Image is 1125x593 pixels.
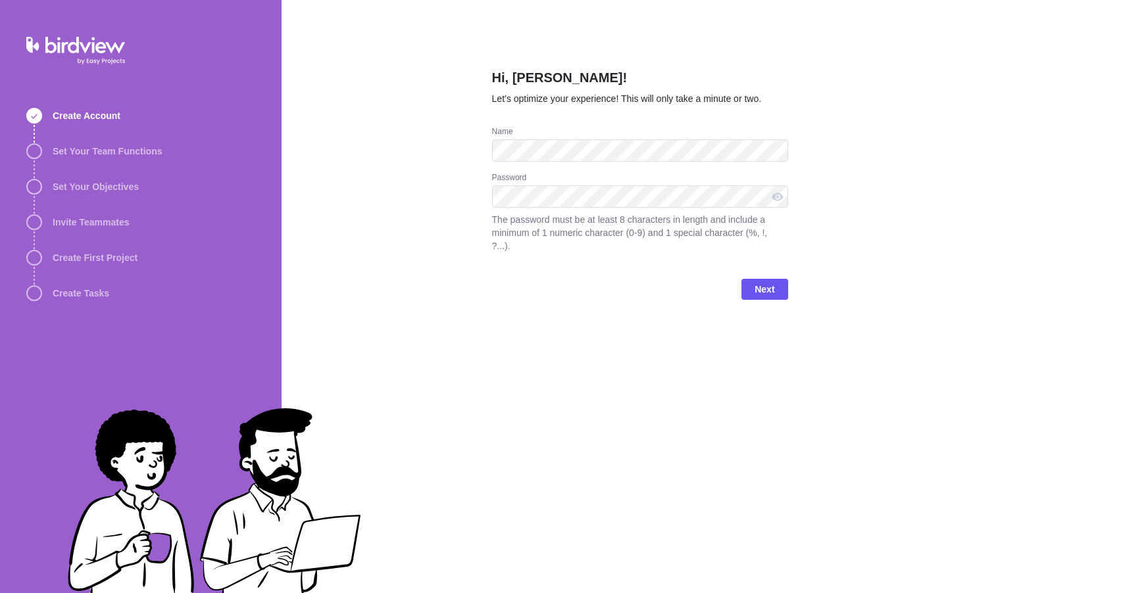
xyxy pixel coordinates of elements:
span: Create First Project [53,251,137,264]
span: Next [755,281,774,297]
span: Next [741,279,787,300]
div: Name [492,126,788,139]
span: Set Your Team Functions [53,145,162,158]
span: Set Your Objectives [53,180,139,193]
div: Password [492,172,788,185]
span: Create Tasks [53,287,109,300]
span: The password must be at least 8 characters in length and include a minimum of 1 numeric character... [492,213,788,252]
span: Create Account [53,109,120,122]
span: Invite Teammates [53,216,129,229]
span: Let’s optimize your experience! This will only take a minute or two. [492,93,762,104]
h2: Hi, [PERSON_NAME]! [492,68,788,92]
